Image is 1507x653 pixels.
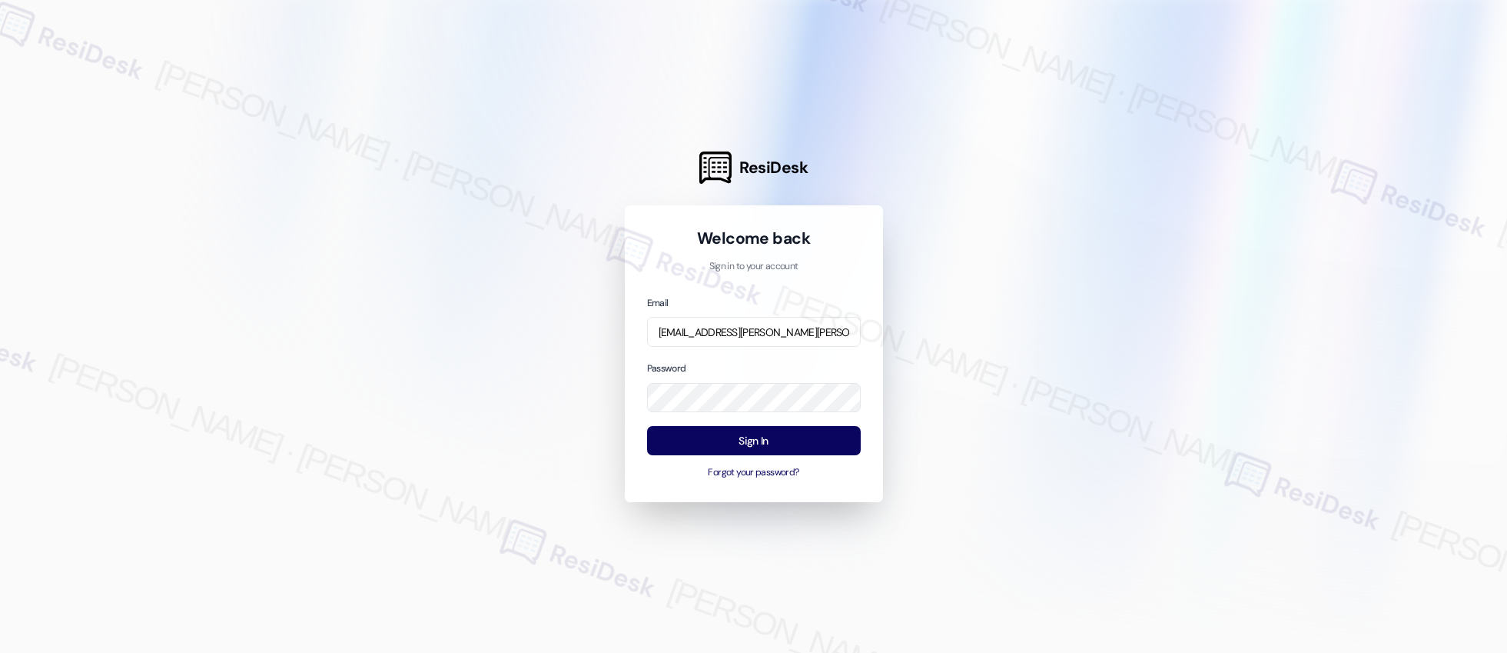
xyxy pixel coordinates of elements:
[647,362,686,375] label: Password
[647,260,861,274] p: Sign in to your account
[647,297,669,309] label: Email
[739,157,808,178] span: ResiDesk
[699,152,732,184] img: ResiDesk Logo
[647,426,861,456] button: Sign In
[647,228,861,249] h1: Welcome back
[647,317,861,347] input: name@example.com
[647,466,861,480] button: Forgot your password?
